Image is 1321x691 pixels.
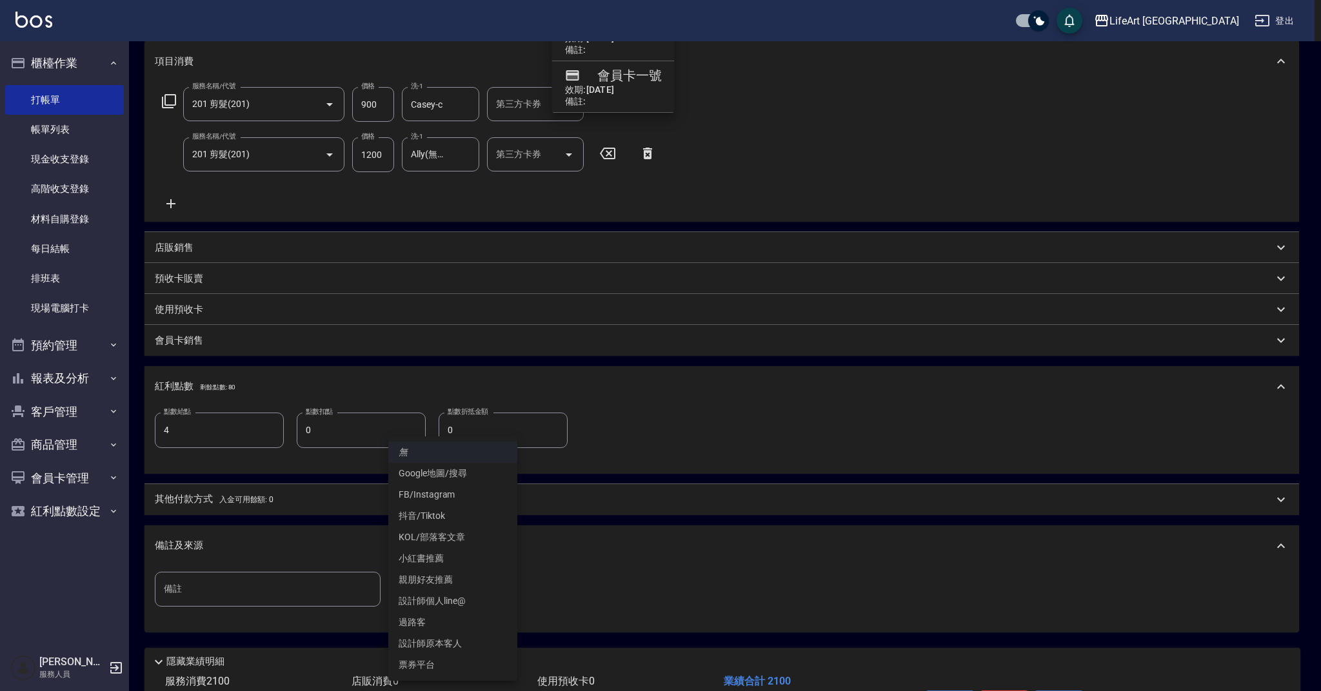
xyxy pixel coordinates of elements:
li: 設計師原本客人 [388,633,517,654]
em: 無 [399,445,408,459]
li: 過路客 [388,612,517,633]
li: 抖音/Tiktok [388,505,517,527]
li: 票券平台 [388,654,517,676]
li: Google地圖/搜尋 [388,463,517,484]
li: 小紅書推薦 [388,548,517,569]
li: 親朋好友推薦 [388,569,517,590]
li: 設計師個人line@ [388,590,517,612]
li: KOL/部落客文章 [388,527,517,548]
li: FB/Instagram [388,484,517,505]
